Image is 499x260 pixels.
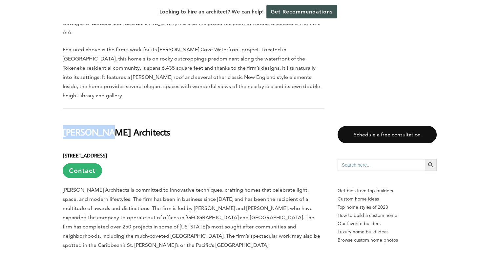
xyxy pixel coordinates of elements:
[63,185,324,250] p: [PERSON_NAME] Architects is committed to innovative techniques, crafting homes that celebrate lig...
[338,187,437,195] p: Get bids from top builders
[427,161,434,169] svg: Search
[338,126,437,143] a: Schedule a free consultation
[266,5,337,18] a: Get Recommendations
[63,45,324,100] p: Featured above is the firm’s work for its [PERSON_NAME] Cove Waterfront project. Located in [GEOG...
[338,236,437,244] a: Browse custom home photos
[338,195,437,203] a: Custom home ideas
[338,228,437,236] a: Luxury home build ideas
[338,220,437,228] a: Our favorite builders
[338,203,437,211] a: Top home styles of 2023
[338,211,437,220] a: How to build a custom home
[63,116,324,139] h2: [PERSON_NAME] Architects
[63,163,102,178] a: Contact
[338,159,425,171] input: Search here...
[63,146,324,178] h6: [STREET_ADDRESS]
